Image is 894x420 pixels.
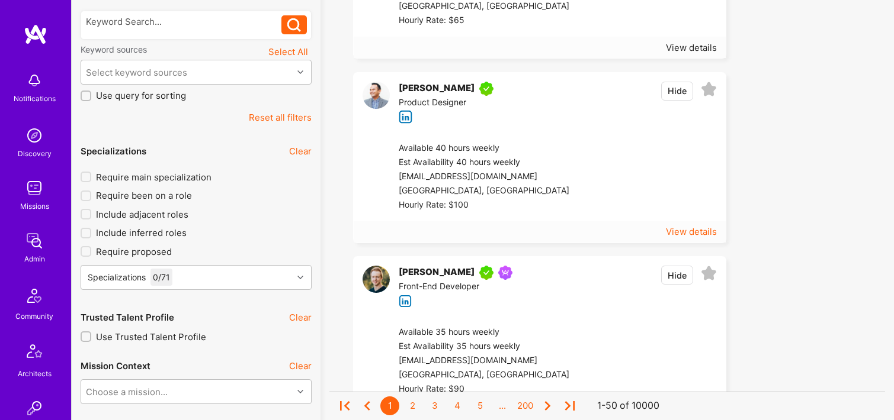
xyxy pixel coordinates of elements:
[399,198,569,212] div: Hourly Rate: $100
[81,360,150,372] div: Mission Context
[18,147,52,160] div: Discovery
[81,311,174,324] div: Trusted Talent Profile
[479,266,494,280] img: A.Teamer in Residence
[20,200,49,212] div: Missions
[23,396,46,420] img: Invite
[399,368,569,382] div: [GEOGRAPHIC_DATA], [GEOGRAPHIC_DATA]
[399,325,569,340] div: Available 35 hours weekly
[363,266,390,308] a: User Avatar
[265,44,312,60] button: Select All
[297,274,303,280] i: icon Chevron
[86,66,187,79] div: Select keyword sources
[150,269,172,286] div: 0 / 71
[399,141,569,156] div: Available 40 hours weekly
[289,360,312,372] button: Clear
[399,82,475,96] div: [PERSON_NAME]
[666,225,717,238] div: View details
[399,354,569,368] div: [EMAIL_ADDRESS][DOMAIN_NAME]
[399,184,569,198] div: [GEOGRAPHIC_DATA], [GEOGRAPHIC_DATA]
[23,176,46,200] img: teamwork
[96,227,187,239] span: Include inferred roles
[15,310,53,322] div: Community
[363,82,390,109] img: User Avatar
[81,145,146,157] div: Specializations
[96,171,212,183] span: Require main specialization
[86,385,168,398] div: Choose a mission...
[701,266,717,282] i: icon EmptyStar
[289,145,312,157] button: Clear
[399,110,412,124] i: icon linkedIn
[448,396,467,415] div: 4
[289,311,312,324] button: Clear
[249,111,312,124] button: Reset all filters
[399,382,569,396] div: Hourly Rate: $90
[380,396,399,415] div: 1
[287,18,301,32] i: icon Search
[23,229,46,253] img: admin teamwork
[515,396,534,415] div: 200
[18,367,52,380] div: Architects
[23,69,46,92] img: bell
[666,41,717,54] div: View details
[297,69,303,75] i: icon Chevron
[498,266,512,280] img: Been on Mission
[20,339,49,367] img: Architects
[297,389,303,395] i: icon Chevron
[96,89,186,102] span: Use query for sorting
[96,331,206,343] span: Use Trusted Talent Profile
[661,266,693,285] button: Hide
[23,124,46,147] img: discovery
[399,280,517,294] div: Front-End Developer
[24,24,47,45] img: logo
[399,295,412,308] i: icon linkedIn
[597,400,659,412] div: 1-50 of 10000
[96,245,172,258] span: Require proposed
[493,396,512,415] div: ...
[399,340,569,354] div: Est Availability 35 hours weekly
[399,96,498,110] div: Product Designer
[399,156,569,170] div: Est Availability 40 hours weekly
[399,266,475,280] div: [PERSON_NAME]
[363,266,390,293] img: User Avatar
[20,282,49,310] img: Community
[96,208,188,221] span: Include adjacent roles
[479,82,494,96] img: A.Teamer in Residence
[425,396,444,415] div: 3
[403,396,422,415] div: 2
[701,82,717,98] i: icon EmptyStar
[661,82,693,101] button: Hide
[24,253,45,265] div: Admin
[88,271,146,283] div: Specializations
[470,396,489,415] div: 5
[81,44,147,55] label: Keyword sources
[399,170,569,184] div: [EMAIL_ADDRESS][DOMAIN_NAME]
[399,14,569,28] div: Hourly Rate: $65
[14,92,56,105] div: Notifications
[96,189,192,202] span: Require been on a role
[363,82,390,124] a: User Avatar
